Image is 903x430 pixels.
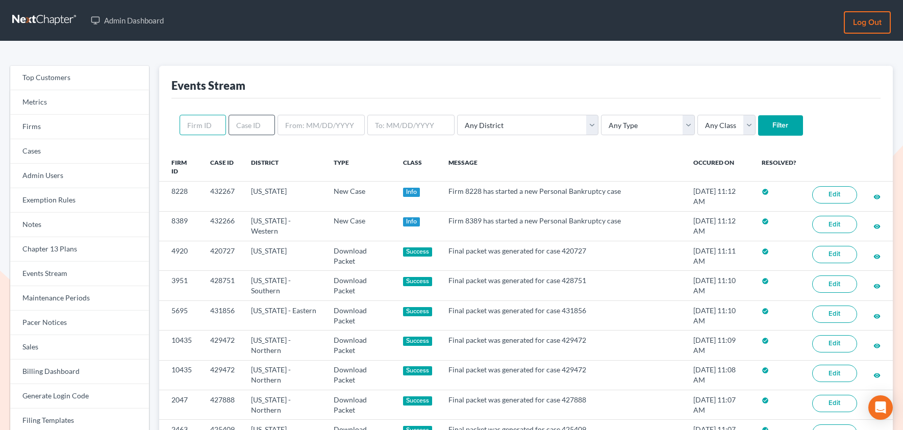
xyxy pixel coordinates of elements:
i: visibility [873,223,881,230]
i: visibility [873,253,881,260]
td: [DATE] 11:10 AM [685,271,754,300]
div: Open Intercom Messenger [868,395,893,420]
a: Metrics [10,90,149,115]
a: visibility [873,192,881,200]
a: Firms [10,115,149,139]
td: [US_STATE] - Eastern [243,300,325,330]
td: [US_STATE] - Southern [243,271,325,300]
td: Download Packet [325,241,395,271]
td: 429472 [202,360,243,390]
td: Final packet was generated for case 429472 [440,331,685,360]
td: Final packet was generated for case 427888 [440,390,685,420]
a: Billing Dashboard [10,360,149,384]
td: 5695 [159,300,202,330]
i: visibility [873,283,881,290]
div: Success [403,277,433,286]
td: Final packet was generated for case 428751 [440,271,685,300]
td: New Case [325,211,395,241]
th: Class [395,152,441,182]
th: District [243,152,325,182]
a: Admin Users [10,164,149,188]
td: 427888 [202,390,243,420]
div: Success [403,307,433,316]
td: Download Packet [325,271,395,300]
td: [US_STATE] - Northern [243,390,325,420]
a: visibility [873,311,881,320]
div: Events Stream [171,78,245,93]
div: Success [403,396,433,406]
i: check_circle [762,248,769,255]
td: [US_STATE] - Western [243,211,325,241]
input: To: MM/DD/YYYY [367,115,455,135]
td: [US_STATE] - Northern [243,360,325,390]
a: Events Stream [10,262,149,286]
a: Edit [812,306,857,323]
i: visibility [873,342,881,349]
td: 10435 [159,331,202,360]
a: visibility [873,281,881,290]
a: Chapter 13 Plans [10,237,149,262]
td: [US_STATE] [243,241,325,271]
th: Firm ID [159,152,202,182]
th: Resolved? [754,152,804,182]
a: visibility [873,370,881,379]
td: 420727 [202,241,243,271]
td: [DATE] 11:11 AM [685,241,754,271]
a: Edit [812,365,857,382]
td: 2047 [159,390,202,420]
a: Edit [812,246,857,263]
th: Occured On [685,152,754,182]
a: Top Customers [10,66,149,90]
td: [DATE] 11:10 AM [685,300,754,330]
a: Edit [812,335,857,352]
td: [US_STATE] - Northern [243,331,325,360]
td: 432267 [202,182,243,211]
a: visibility [873,251,881,260]
td: [DATE] 11:07 AM [685,390,754,420]
a: Pacer Notices [10,311,149,335]
i: check_circle [762,367,769,374]
td: New Case [325,182,395,211]
i: visibility [873,193,881,200]
td: 8228 [159,182,202,211]
div: Success [403,337,433,346]
td: [DATE] 11:12 AM [685,211,754,241]
td: Download Packet [325,360,395,390]
div: Success [403,366,433,375]
td: Download Packet [325,300,395,330]
a: Log out [844,11,891,34]
td: Download Packet [325,390,395,420]
input: Filter [758,115,803,136]
div: Info [403,188,420,197]
td: 4920 [159,241,202,271]
td: [DATE] 11:08 AM [685,360,754,390]
td: Final packet was generated for case 431856 [440,300,685,330]
input: From: MM/DD/YYYY [278,115,365,135]
a: Edit [812,395,857,412]
td: Firm 8389 has started a new Personal Bankruptcy case [440,211,685,241]
td: Final packet was generated for case 420727 [440,241,685,271]
i: check_circle [762,277,769,285]
th: Case ID [202,152,243,182]
td: 432266 [202,211,243,241]
th: Type [325,152,395,182]
a: Generate Login Code [10,384,149,409]
td: Download Packet [325,331,395,360]
td: 431856 [202,300,243,330]
i: check_circle [762,397,769,404]
a: visibility [873,341,881,349]
i: check_circle [762,308,769,315]
i: check_circle [762,337,769,344]
a: Admin Dashboard [86,11,169,30]
td: Final packet was generated for case 429472 [440,360,685,390]
input: Firm ID [180,115,226,135]
a: Maintenance Periods [10,286,149,311]
a: Edit [812,216,857,233]
td: [DATE] 11:09 AM [685,331,754,360]
a: Cases [10,139,149,164]
td: Firm 8228 has started a new Personal Bankruptcy case [440,182,685,211]
a: Exemption Rules [10,188,149,213]
i: visibility [873,372,881,379]
a: Edit [812,186,857,204]
th: Message [440,152,685,182]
